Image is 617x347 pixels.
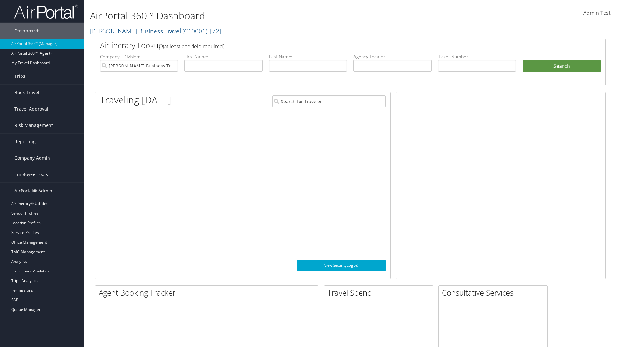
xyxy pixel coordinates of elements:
span: Risk Management [14,117,53,133]
a: Admin Test [583,3,611,23]
h2: Agent Booking Tracker [99,287,318,298]
span: Admin Test [583,9,611,16]
h1: AirPortal 360™ Dashboard [90,9,437,22]
label: Agency Locator: [353,53,432,60]
span: Trips [14,68,25,84]
span: (at least one field required) [163,43,224,50]
label: Ticket Number: [438,53,516,60]
label: Last Name: [269,53,347,60]
span: , [ 72 ] [207,27,221,35]
span: Company Admin [14,150,50,166]
span: Reporting [14,134,36,150]
h1: Traveling [DATE] [100,93,171,107]
a: [PERSON_NAME] Business Travel [90,27,221,35]
h2: Travel Spend [327,287,433,298]
input: Search for Traveler [272,95,386,107]
span: Dashboards [14,23,40,39]
span: Travel Approval [14,101,48,117]
a: View SecurityLogic® [297,260,386,271]
span: ( C10001 ) [183,27,207,35]
label: Company - Division: [100,53,178,60]
img: airportal-logo.png [14,4,78,19]
span: AirPortal® Admin [14,183,52,199]
h2: Airtinerary Lookup [100,40,558,51]
button: Search [523,60,601,73]
label: First Name: [184,53,263,60]
h2: Consultative Services [442,287,547,298]
span: Employee Tools [14,166,48,182]
span: Book Travel [14,85,39,101]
